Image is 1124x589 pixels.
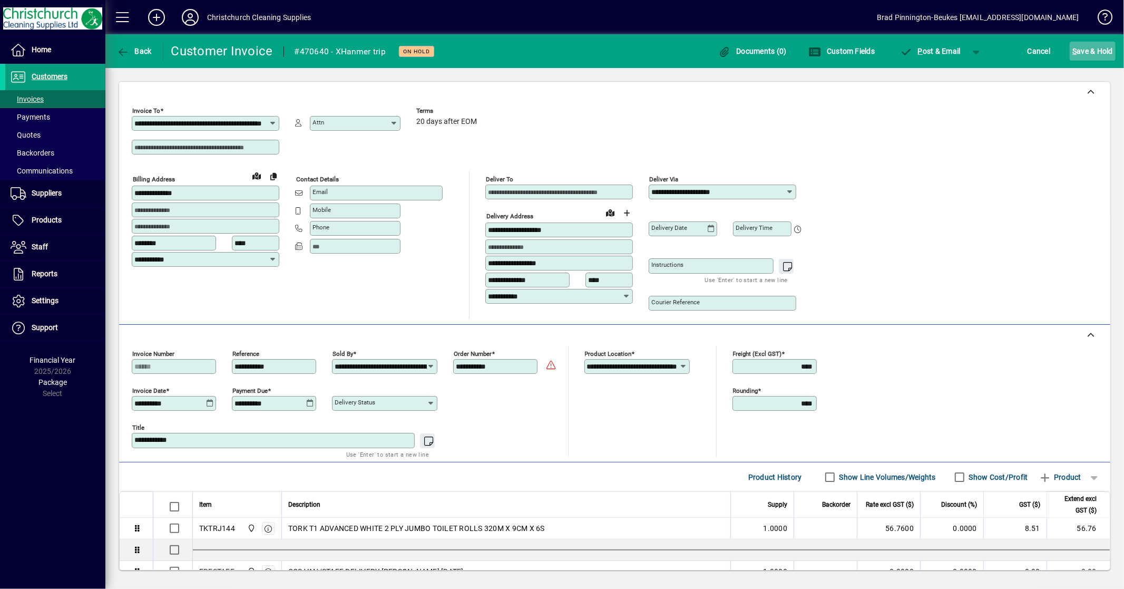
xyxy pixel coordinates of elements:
a: Support [5,315,105,341]
span: 1.0000 [764,523,788,534]
button: Post & Email [894,42,966,61]
button: Cancel [1025,42,1053,61]
div: Customer Invoice [171,43,273,60]
mat-label: Sold by [333,350,353,358]
span: Backorders [11,149,54,157]
span: Package [38,378,67,387]
span: Custom Fields [809,47,875,55]
mat-label: Invoice number [132,350,174,358]
label: Show Line Volumes/Weights [837,472,936,482]
span: Financial Year [30,356,76,364]
span: Settings [32,296,58,305]
mat-label: Invoice To [132,107,160,114]
mat-label: Courier Reference [651,298,700,306]
span: Reports [32,269,57,278]
span: Christchurch Cleaning Supplies Ltd [245,523,257,534]
span: Rate excl GST ($) [866,499,914,510]
span: Terms [416,108,480,114]
span: P [918,47,923,55]
span: Suppliers [32,189,62,197]
span: Quotes [11,131,41,139]
a: Payments [5,108,105,126]
button: Add [140,8,173,27]
span: Cancel [1028,43,1051,60]
mat-label: Attn [312,119,324,126]
div: TKTRJ144 [199,523,235,534]
td: 56.76 [1047,518,1110,539]
span: Invoices [11,95,44,103]
mat-label: Payment due [232,387,268,394]
span: Extend excl GST ($) [1053,493,1097,516]
span: Product [1039,469,1081,486]
span: ave & Hold [1072,43,1113,60]
mat-label: Email [312,188,328,196]
button: Profile [173,8,207,27]
mat-label: Delivery time [736,224,773,231]
mat-label: Freight (excl GST) [733,350,782,358]
span: Products [32,216,62,224]
td: 0.0000 [920,561,983,582]
div: FRESTAFF [199,566,234,577]
div: 56.7600 [864,523,914,534]
div: Brad Pinnington-Beukes [EMAIL_ADDRESS][DOMAIN_NAME] [877,9,1079,26]
button: Documents (0) [716,42,789,61]
mat-label: Rounding [733,387,758,394]
span: Support [32,323,58,332]
span: ost & Email [900,47,961,55]
span: Payments [11,113,50,121]
mat-label: Delivery date [651,224,687,231]
mat-label: Mobile [312,206,331,214]
span: Staff [32,243,48,251]
span: TORK T1 ADVANCED WHITE 2 PLY JUMBO TOILET ROLLS 320M X 9CM X 6S [288,523,545,534]
a: View on map [602,204,619,221]
span: Communications [11,167,73,175]
mat-label: Order number [454,350,492,358]
span: Customers [32,72,67,81]
a: Reports [5,261,105,287]
mat-hint: Use 'Enter' to start a new line [705,274,788,286]
span: Documents (0) [718,47,787,55]
a: Communications [5,162,105,180]
a: Quotes [5,126,105,144]
div: Christchurch Cleaning Supplies [207,9,311,26]
td: 0.00 [1047,561,1110,582]
span: Home [32,45,51,54]
mat-label: Deliver To [486,176,513,183]
a: View on map [248,167,265,184]
span: S [1072,47,1077,55]
td: 0.00 [983,561,1047,582]
td: 8.51 [983,518,1047,539]
span: Backorder [822,499,851,510]
mat-label: Reference [232,350,259,358]
mat-label: Instructions [651,261,683,268]
a: Home [5,37,105,63]
span: 20 days after EOM [416,118,477,126]
label: Show Cost/Profit [967,472,1028,482]
button: Product History [744,468,806,487]
span: Christchurch Cleaning Supplies Ltd [245,566,257,577]
a: Invoices [5,90,105,108]
button: Copy to Delivery address [265,168,282,185]
app-page-header-button: Back [105,42,163,61]
button: Back [114,42,154,61]
a: Knowledge Base [1090,2,1111,36]
mat-label: Product location [585,350,632,358]
a: Suppliers [5,180,105,207]
mat-label: Invoice date [132,387,166,394]
div: #470640 - XHanmer trip [295,43,386,60]
span: Description [288,499,320,510]
td: 0.0000 [920,518,983,539]
span: Product History [748,469,802,486]
button: Product [1033,468,1087,487]
span: 1.0000 [764,566,788,577]
mat-label: Title [132,424,144,431]
mat-label: Delivery status [335,399,375,406]
mat-hint: Use 'Enter' to start a new line [346,448,429,460]
button: Choose address [619,205,636,221]
mat-label: Deliver via [649,176,678,183]
a: Products [5,207,105,234]
a: Staff [5,234,105,260]
span: On hold [403,48,430,55]
mat-label: Phone [312,224,329,231]
span: Discount (%) [941,499,977,510]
